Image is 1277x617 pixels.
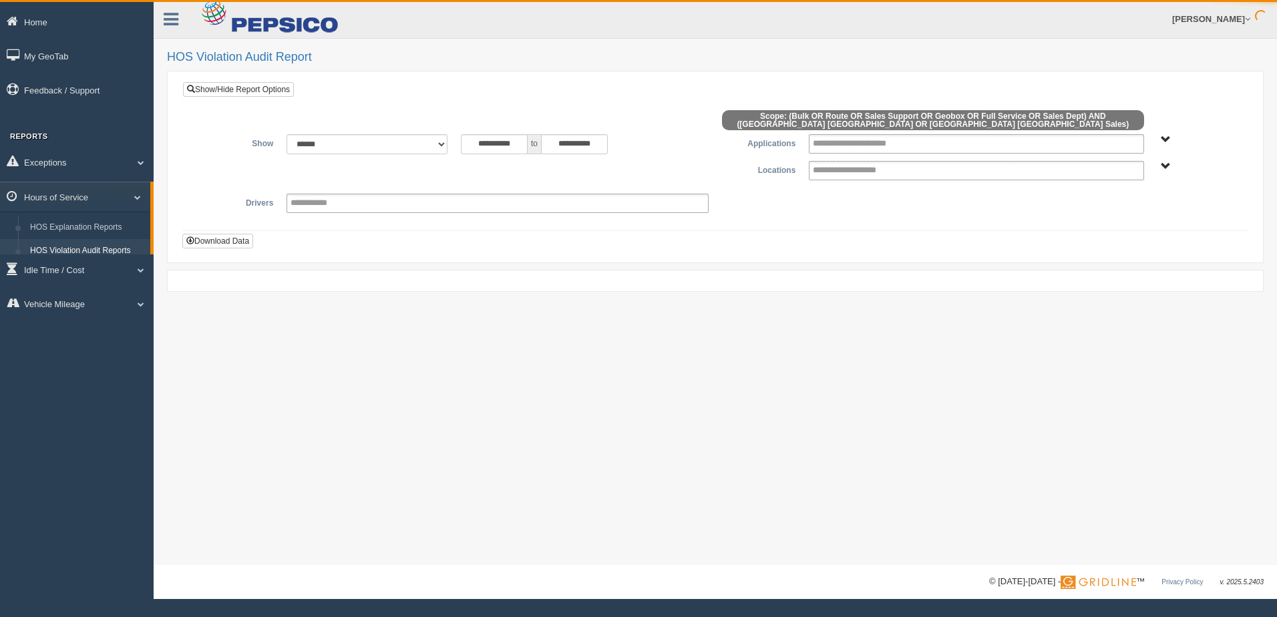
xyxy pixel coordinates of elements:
[183,82,294,97] a: Show/Hide Report Options
[1161,578,1203,586] a: Privacy Policy
[528,134,541,154] span: to
[182,234,253,248] button: Download Data
[24,216,150,240] a: HOS Explanation Reports
[24,239,150,263] a: HOS Violation Audit Reports
[715,161,802,177] label: Locations
[1061,576,1136,589] img: Gridline
[1220,578,1264,586] span: v. 2025.5.2403
[193,194,280,210] label: Drivers
[722,110,1144,130] span: Scope: (Bulk OR Route OR Sales Support OR Geobox OR Full Service OR Sales Dept) AND ([GEOGRAPHIC_...
[193,134,280,150] label: Show
[167,51,1264,64] h2: HOS Violation Audit Report
[715,134,802,150] label: Applications
[989,575,1264,589] div: © [DATE]-[DATE] - ™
